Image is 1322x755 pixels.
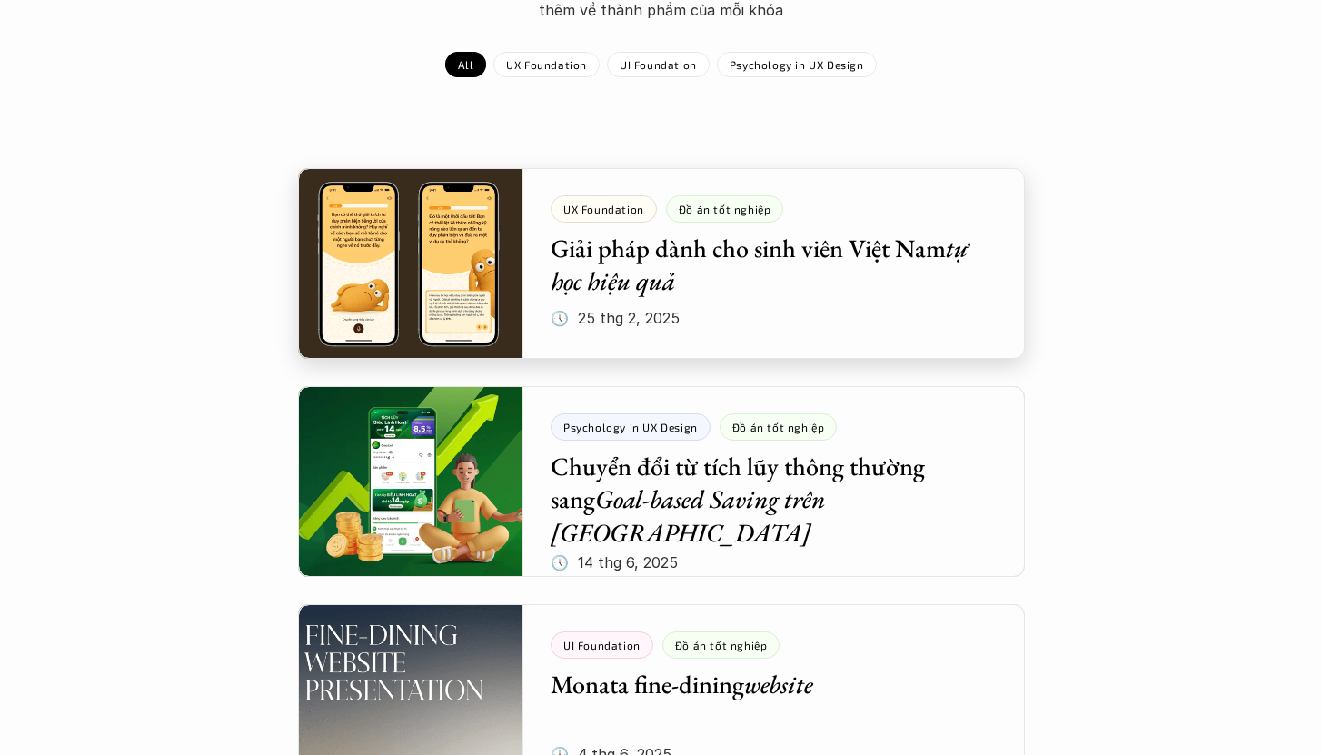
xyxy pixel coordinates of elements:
[493,52,600,77] a: UX Foundation
[607,52,710,77] a: UI Foundation
[298,168,1025,359] a: UX FoundationĐồ án tốt nghiệpGiải pháp dành cho sinh viên Việt Namtự học hiệu quả🕔 25 thg 2, 2025
[730,58,864,71] p: Psychology in UX Design
[620,58,697,71] p: UI Foundation
[506,58,587,71] p: UX Foundation
[298,386,1025,577] a: Psychology in UX DesignĐồ án tốt nghiệpChuyển đổi từ tích lũy thông thường sangGoal-based Saving ...
[717,52,877,77] a: Psychology in UX Design
[458,58,473,71] p: All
